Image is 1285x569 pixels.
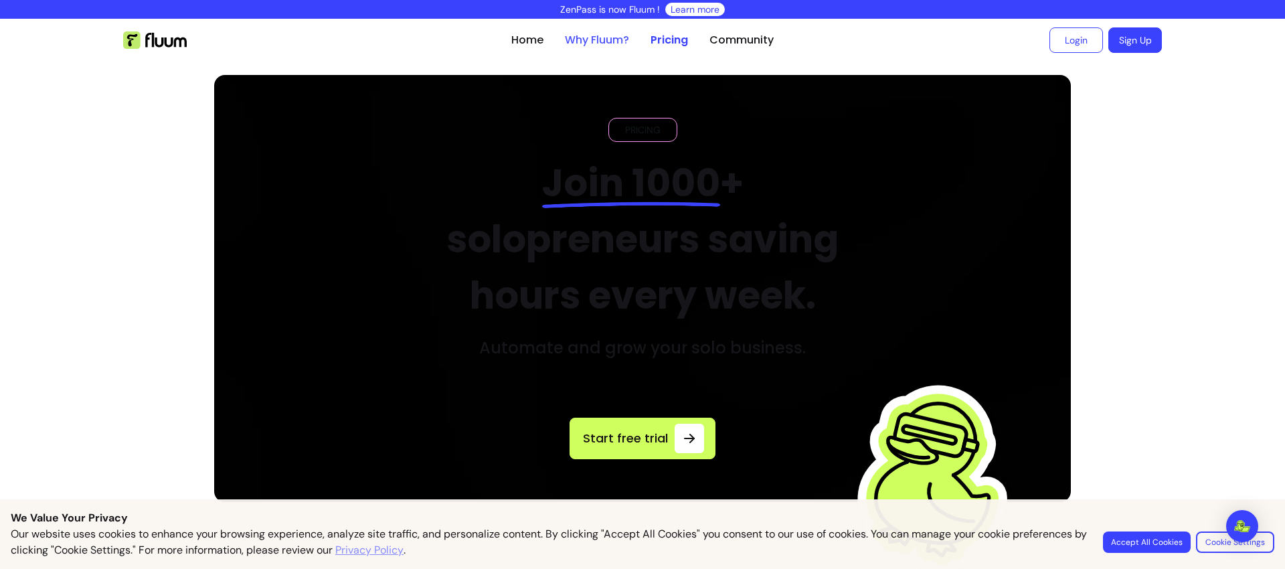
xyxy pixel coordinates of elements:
[570,418,715,459] a: Start free trial
[542,157,720,210] span: Join 1000
[651,32,688,48] a: Pricing
[479,337,806,359] h3: Automate and grow your solo business.
[560,3,660,16] p: ZenPass is now Fluum !
[1196,532,1274,553] button: Cookie Settings
[1108,27,1162,53] a: Sign Up
[1226,510,1258,542] div: Open Intercom Messenger
[123,31,187,49] img: Fluum Logo
[581,429,669,448] span: Start free trial
[416,155,869,324] h2: + solopreneurs saving hours every week.
[620,123,666,137] span: PRICING
[709,32,774,48] a: Community
[1103,532,1191,553] button: Accept All Cookies
[1049,27,1103,53] a: Login
[11,526,1087,558] p: Our website uses cookies to enhance your browsing experience, analyze site traffic, and personali...
[335,542,404,558] a: Privacy Policy
[671,3,719,16] a: Learn more
[565,32,629,48] a: Why Fluum?
[511,32,543,48] a: Home
[11,510,1274,526] p: We Value Your Privacy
